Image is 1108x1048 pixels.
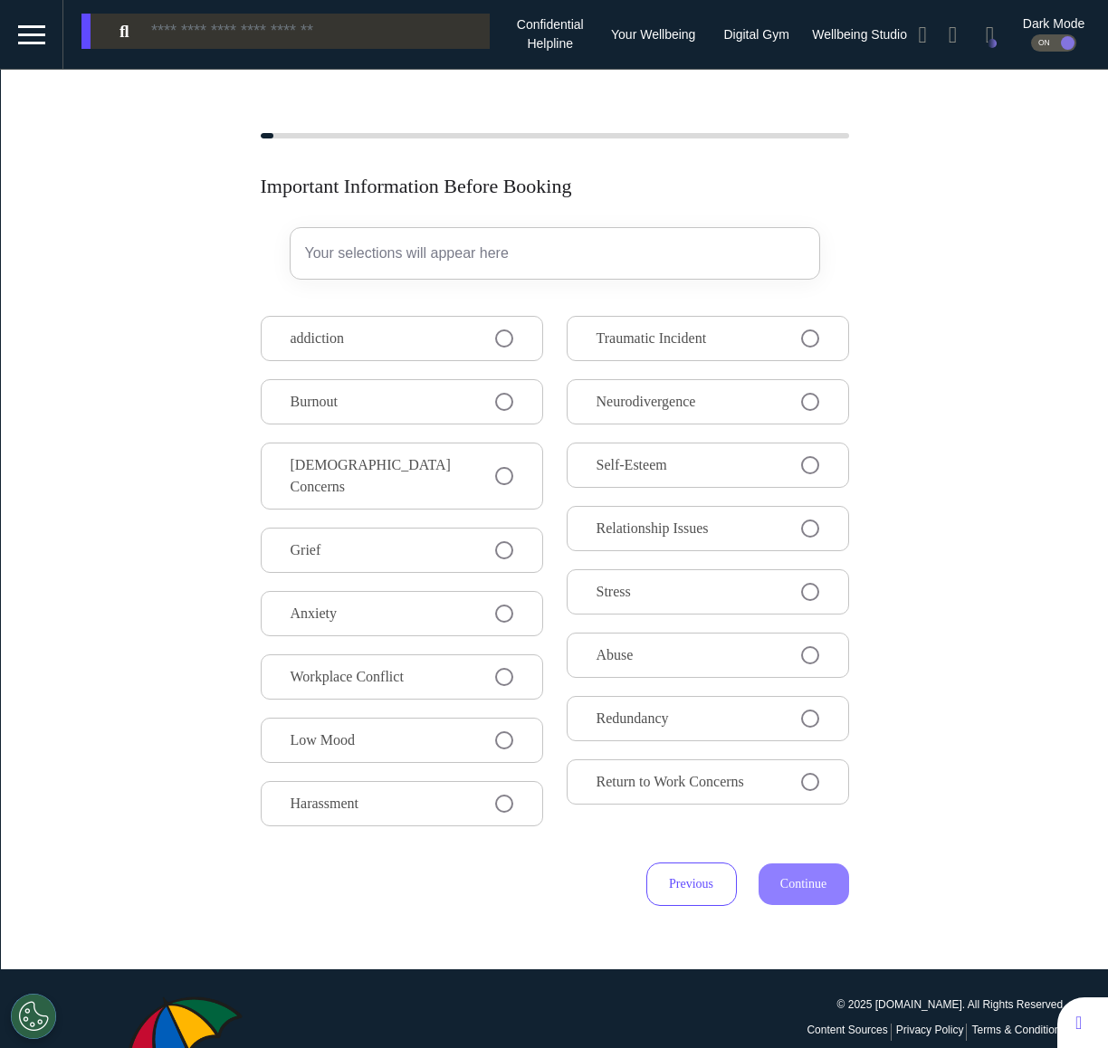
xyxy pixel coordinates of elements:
[705,9,808,60] div: Digital Gym
[597,771,744,793] span: Return to Work Concerns
[261,175,849,198] h2: Important Information Before Booking
[291,729,356,751] span: Low Mood
[602,9,705,60] div: Your Wellbeing
[291,328,345,349] span: addiction
[807,1024,891,1041] a: Content Sources
[261,528,543,573] button: Grief
[499,9,602,60] div: Confidential Helpline
[646,862,737,906] button: Previous
[567,759,849,805] button: Return to Work Concerns
[261,654,543,700] button: Workplace Conflict
[291,391,338,413] span: Burnout
[261,443,543,510] button: [DEMOGRAPHIC_DATA] Concerns
[567,696,849,741] button: Redundancy
[808,9,912,60] div: Wellbeing Studio
[597,581,631,603] span: Stress
[567,569,849,615] button: Stress
[291,454,496,498] span: [DEMOGRAPHIC_DATA] Concerns
[567,506,849,551] button: Relationship Issues
[261,591,543,636] button: Anxiety
[567,443,849,488] button: Self-Esteem
[597,454,667,476] span: Self-Esteem
[1023,17,1084,30] div: Dark Mode
[597,328,707,349] span: Traumatic Incident
[567,379,849,424] button: Neurodivergence
[291,793,359,815] span: Harassment
[291,539,321,561] span: Grief
[971,1024,1065,1036] a: Terms & Conditions
[1031,34,1076,52] div: ON
[261,316,543,361] button: addiction
[759,863,849,905] button: Continue
[567,316,849,361] button: Traumatic Incident
[11,994,56,1039] button: Open Preferences
[567,633,849,678] button: Abuse
[261,718,543,763] button: Low Mood
[597,644,634,666] span: Abuse
[597,708,669,729] span: Redundancy
[568,996,1066,1013] p: © 2025 [DOMAIN_NAME]. All Rights Reserved.
[291,666,404,688] span: Workplace Conflict
[291,603,338,624] span: Anxiety
[597,518,709,539] span: Relationship Issues
[597,391,696,413] span: Neurodivergence
[261,781,543,826] button: Harassment
[261,379,543,424] button: Burnout
[896,1024,968,1041] a: Privacy Policy
[305,243,805,264] p: Your selections will appear here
